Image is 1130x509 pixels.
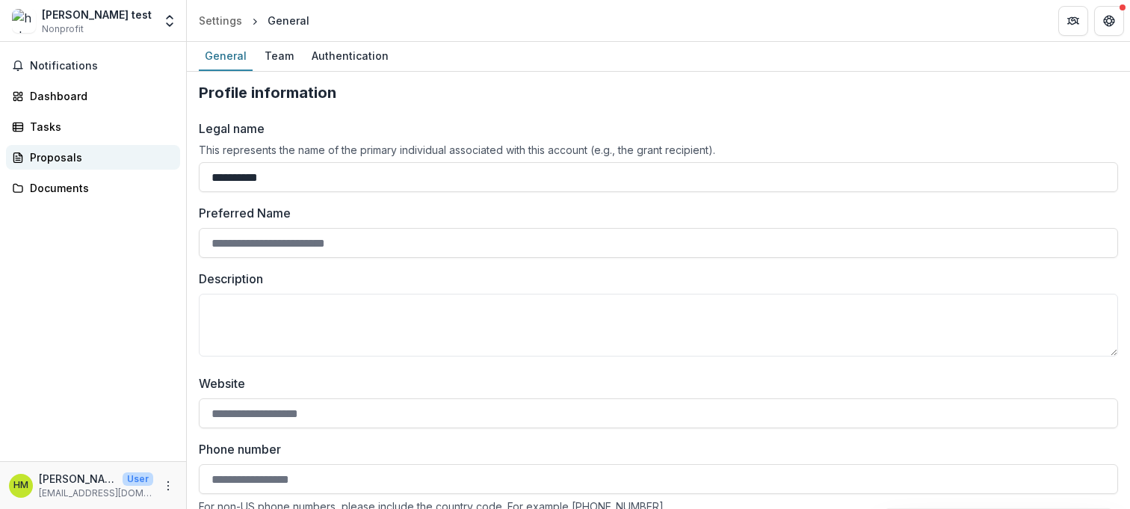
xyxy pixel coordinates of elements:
[199,204,291,222] label: Preferred Name
[306,45,395,67] div: Authentication
[6,145,180,170] a: Proposals
[12,9,36,33] img: haley test
[6,114,180,139] a: Tasks
[199,84,1118,102] h2: Profile information
[193,10,248,31] a: Settings
[199,374,1109,392] label: Website
[199,42,253,71] a: General
[159,6,180,36] button: Open entity switcher
[193,10,315,31] nav: breadcrumb
[259,42,300,71] a: Team
[199,144,1118,156] div: This represents the name of the primary individual associated with this account (e.g., the grant ...
[6,84,180,108] a: Dashboard
[259,45,300,67] div: Team
[6,54,180,78] button: Notifications
[13,481,28,490] div: Haley Miller
[30,149,168,165] div: Proposals
[199,45,253,67] div: General
[199,120,265,138] label: Legal name
[123,472,153,486] p: User
[30,60,174,73] span: Notifications
[30,180,168,196] div: Documents
[42,22,84,36] span: Nonprofit
[268,13,309,28] div: General
[6,176,180,200] a: Documents
[199,270,1109,288] label: Description
[30,88,168,104] div: Dashboard
[42,7,152,22] div: [PERSON_NAME] test
[39,487,153,500] p: [EMAIL_ADDRESS][DOMAIN_NAME]
[39,471,117,487] p: [PERSON_NAME]
[1058,6,1088,36] button: Partners
[159,477,177,495] button: More
[199,440,1109,458] label: Phone number
[306,42,395,71] a: Authentication
[199,13,242,28] div: Settings
[30,119,168,135] div: Tasks
[1094,6,1124,36] button: Get Help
